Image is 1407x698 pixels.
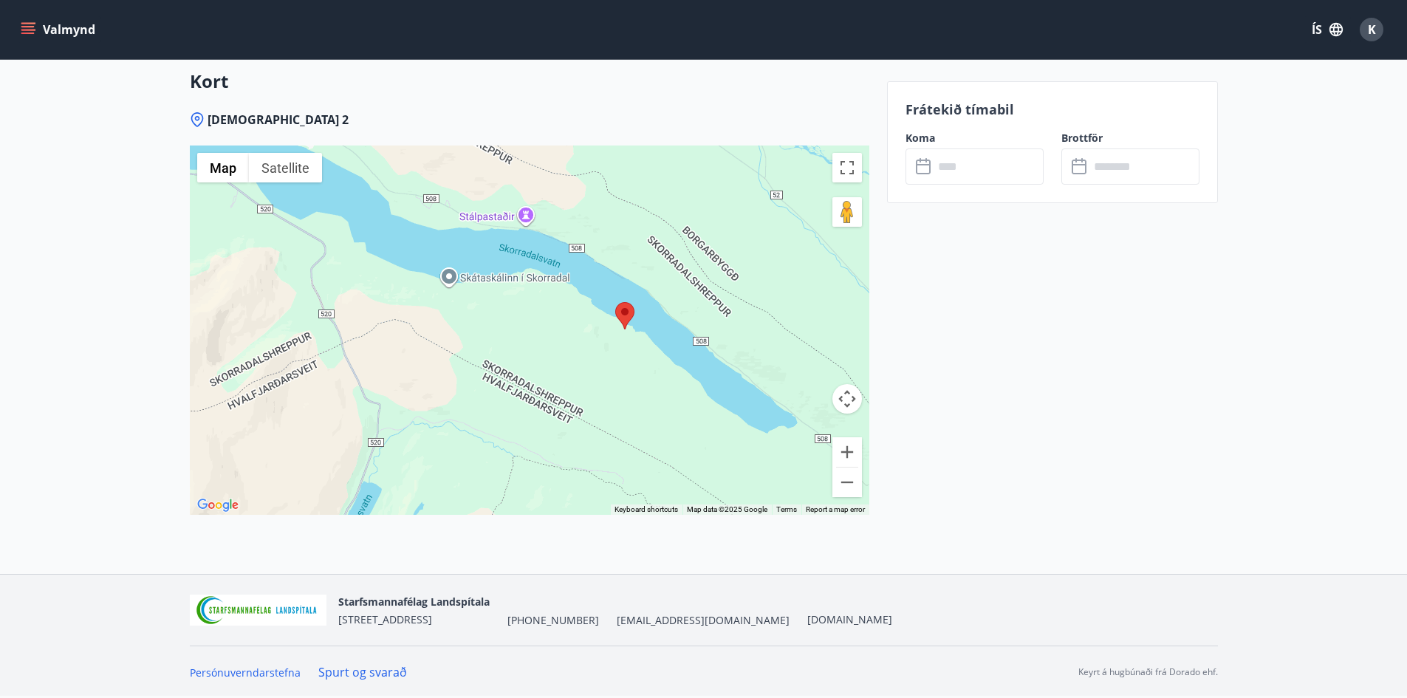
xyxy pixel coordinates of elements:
[906,100,1199,119] p: Frátekið tímabil
[687,505,767,513] span: Map data ©2025 Google
[832,437,862,467] button: Zoom in
[194,496,242,515] a: Open this area in Google Maps (opens a new window)
[832,384,862,414] button: Map camera controls
[832,153,862,182] button: Toggle fullscreen view
[190,595,327,626] img: 55zIgFoyM5pksCsVQ4sUOj1FUrQvjI8pi0QwpkWm.png
[1061,131,1199,146] label: Brottför
[190,666,301,680] a: Persónuverndarstefna
[906,131,1044,146] label: Koma
[194,496,242,515] img: Google
[507,613,599,628] span: [PHONE_NUMBER]
[806,505,865,513] a: Report a map error
[338,595,490,609] span: Starfsmannafélag Landspítala
[617,613,790,628] span: [EMAIL_ADDRESS][DOMAIN_NAME]
[832,468,862,497] button: Zoom out
[1354,12,1389,47] button: K
[1078,666,1218,679] p: Keyrt á hugbúnaði frá Dorado ehf.
[249,153,322,182] button: Show satellite imagery
[776,505,797,513] a: Terms
[338,612,432,626] span: [STREET_ADDRESS]
[18,16,101,43] button: menu
[807,612,892,626] a: [DOMAIN_NAME]
[832,197,862,227] button: Drag Pegman onto the map to open Street View
[208,112,349,128] span: [DEMOGRAPHIC_DATA] 2
[318,664,407,680] a: Spurt og svarað
[615,504,678,515] button: Keyboard shortcuts
[1368,21,1376,38] span: K
[1304,16,1351,43] button: ÍS
[190,69,869,94] h3: Kort
[197,153,249,182] button: Show street map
